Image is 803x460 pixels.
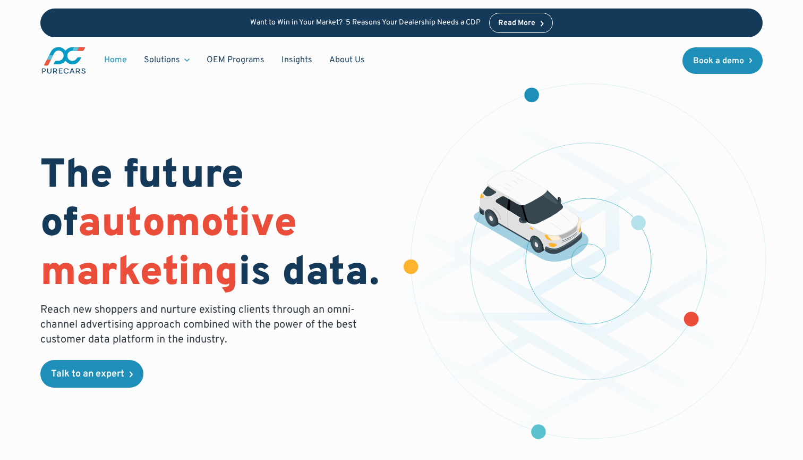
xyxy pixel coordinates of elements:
[273,50,321,70] a: Insights
[198,50,273,70] a: OEM Programs
[51,370,124,379] div: Talk to an expert
[474,171,589,262] img: illustration of a vehicle
[321,50,373,70] a: About Us
[40,153,389,298] h1: The future of is data.
[40,46,87,75] a: main
[40,199,297,299] span: automotive marketing
[682,47,763,74] a: Book a demo
[144,54,180,66] div: Solutions
[135,50,198,70] div: Solutions
[693,57,744,65] div: Book a demo
[250,19,481,28] p: Want to Win in Your Market? 5 Reasons Your Dealership Needs a CDP
[40,303,363,347] p: Reach new shoppers and nurture existing clients through an omni-channel advertising approach comb...
[489,13,553,33] a: Read More
[40,360,143,388] a: Talk to an expert
[498,20,535,27] div: Read More
[96,50,135,70] a: Home
[40,46,87,75] img: purecars logo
